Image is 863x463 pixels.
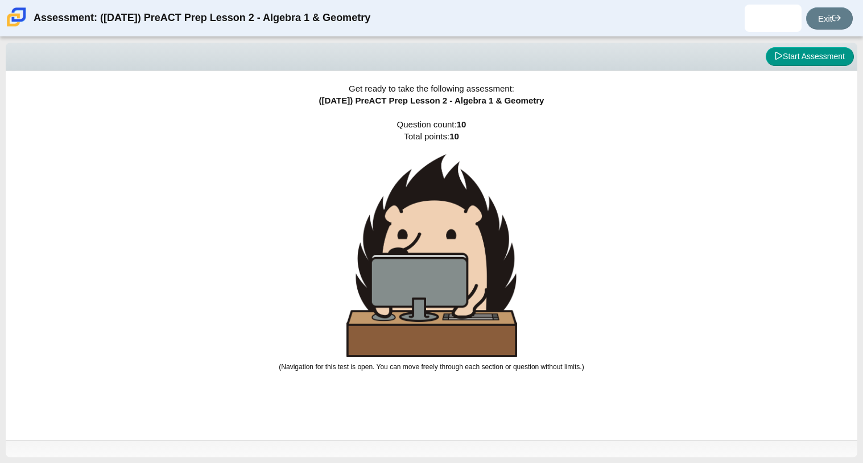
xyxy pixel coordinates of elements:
[346,154,517,357] img: hedgehog-behind-computer-large.png
[449,131,459,141] b: 10
[766,47,854,67] button: Start Assessment
[319,96,544,105] span: ([DATE]) PreACT Prep Lesson 2 - Algebra 1 & Geometry
[349,84,514,93] span: Get ready to take the following assessment:
[457,119,466,129] b: 10
[806,7,853,30] a: Exit
[5,5,28,29] img: Carmen School of Science & Technology
[279,363,584,371] small: (Navigation for this test is open. You can move freely through each section or question without l...
[764,9,782,27] img: kemari.krause.rGbVoH
[279,119,584,371] span: Question count: Total points:
[5,21,28,31] a: Carmen School of Science & Technology
[34,5,370,32] div: Assessment: ([DATE]) PreACT Prep Lesson 2 - Algebra 1 & Geometry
